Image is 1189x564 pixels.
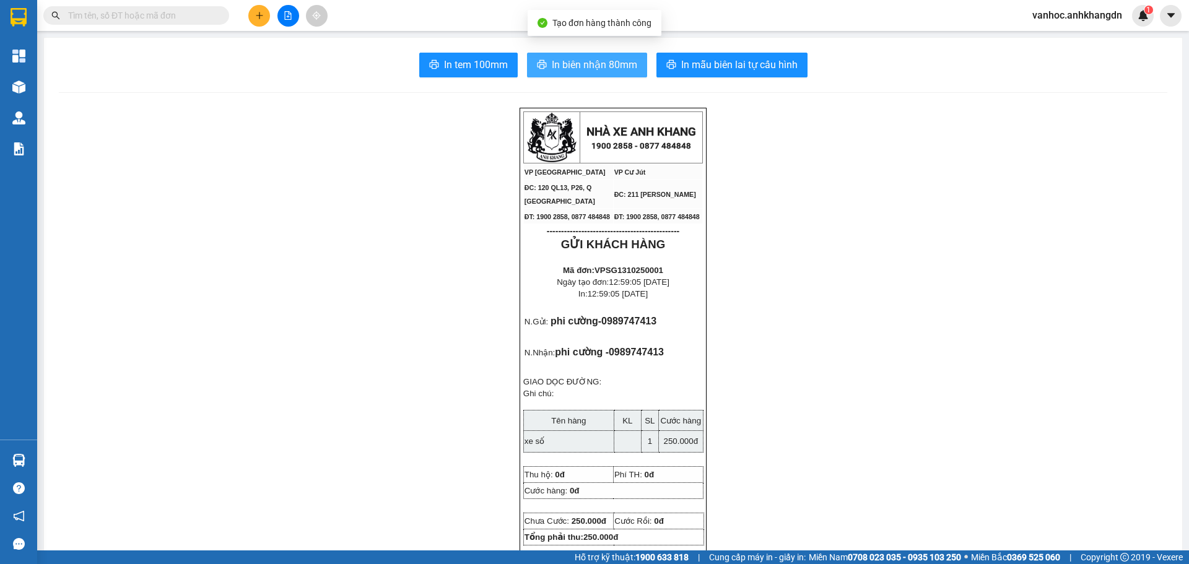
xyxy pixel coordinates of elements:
[525,184,595,205] span: ĐC: 120 QL13, P26, Q [GEOGRAPHIC_DATA]
[645,416,655,425] span: SL
[551,316,598,326] span: phi cường
[614,470,642,479] span: Phí TH:
[12,111,25,124] img: warehouse-icon
[525,532,618,542] strong: Tổng phải thu:
[312,11,321,20] span: aim
[525,436,544,446] span: xe số
[1069,550,1071,564] span: |
[614,516,664,526] span: Cước Rồi:
[561,238,665,251] strong: GỬI KHÁCH HÀNG
[523,389,554,398] span: Ghi chú:
[527,53,647,77] button: printerIn biên nhận 80mm
[557,277,669,287] span: Ngày tạo đơn:
[555,470,565,479] span: 0đ
[563,266,663,275] strong: Mã đơn:
[551,416,586,425] span: Tên hàng
[68,9,214,22] input: Tìm tên, số ĐT hoặc mã đơn
[1144,6,1153,14] sup: 1
[570,486,580,495] span: 0đ
[12,142,25,155] img: solution-icon
[525,348,555,357] span: N.Nhận:
[525,168,606,176] span: VP [GEOGRAPHIC_DATA]
[594,266,663,275] span: VPSG1310250001
[13,482,25,494] span: question-circle
[591,141,691,150] strong: 1900 2858 - 0877 484848
[12,454,25,467] img: warehouse-icon
[645,470,655,479] span: 0đ
[51,11,60,20] span: search
[648,436,652,446] span: 1
[255,11,264,20] span: plus
[663,436,698,446] span: 250.000đ
[429,59,439,71] span: printer
[552,57,637,72] span: In biên nhận 80mm
[1120,553,1129,562] span: copyright
[523,377,601,386] span: GIAO DỌC ĐƯỜNG:
[578,289,648,298] span: In:
[552,18,651,28] span: Tạo đơn hàng thành công
[525,470,553,479] span: Thu hộ:
[525,213,610,220] span: ĐT: 1900 2858, 0877 484848
[1165,10,1177,21] span: caret-down
[527,113,577,162] img: logo
[654,516,664,526] span: 0đ
[284,11,292,20] span: file-add
[525,516,606,526] span: Chưa Cước:
[248,5,270,27] button: plus
[1007,552,1060,562] strong: 0369 525 060
[572,516,606,526] span: 250.000đ
[698,550,700,564] span: |
[538,18,547,28] span: check-circle
[609,347,664,357] span: 0989747413
[444,57,508,72] span: In tem 100mm
[547,226,679,236] span: ----------------------------------------------
[614,191,696,198] span: ĐC: 211 [PERSON_NAME]
[681,57,798,72] span: In mẫu biên lai tự cấu hình
[638,550,684,558] span: NV tạo đơn
[575,550,689,564] span: Hỗ trợ kỹ thuật:
[666,59,676,71] span: printer
[635,552,689,562] strong: 1900 633 818
[13,538,25,550] span: message
[601,316,656,326] span: 0989747413
[964,555,968,560] span: ⚪️
[583,532,618,542] span: 250.000đ
[614,213,700,220] span: ĐT: 1900 2858, 0877 484848
[709,550,806,564] span: Cung cấp máy in - giấy in:
[525,317,548,326] span: N.Gửi:
[306,5,328,27] button: aim
[614,168,646,176] span: VP Cư Jút
[809,550,961,564] span: Miền Nam
[419,53,518,77] button: printerIn tem 100mm
[549,550,595,558] span: Người gửi hàng
[11,8,27,27] img: logo-vxr
[1022,7,1132,23] span: vanhoc.anhkhangdn
[1146,6,1151,14] span: 1
[1138,10,1149,21] img: icon-new-feature
[656,53,808,77] button: printerIn mẫu biên lai tự cấu hình
[660,416,701,425] span: Cước hàng
[525,486,567,495] span: Cước hàng:
[598,316,656,326] span: -
[13,510,25,522] span: notification
[848,552,961,562] strong: 0708 023 035 - 0935 103 250
[537,59,547,71] span: printer
[588,289,648,298] span: 12:59:05 [DATE]
[12,50,25,63] img: dashboard-icon
[971,550,1060,564] span: Miền Bắc
[609,277,669,287] span: 12:59:05 [DATE]
[1160,5,1182,27] button: caret-down
[12,80,25,93] img: warehouse-icon
[555,347,664,357] span: phi cường -
[586,125,696,139] strong: NHÀ XE ANH KHANG
[622,416,632,425] span: KL
[277,5,299,27] button: file-add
